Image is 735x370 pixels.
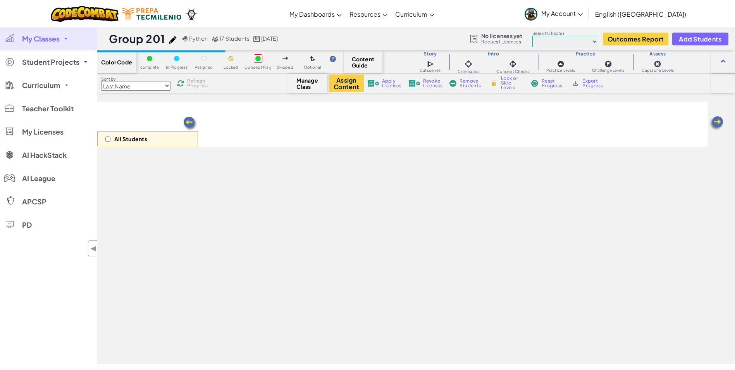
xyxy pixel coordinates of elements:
[679,36,721,42] span: Add Students
[346,3,391,24] a: Resources
[532,30,598,36] label: Select Chapter
[296,77,319,90] span: Manage Class
[408,80,420,87] img: IconLicenseRevoke.svg
[481,33,522,39] span: No licenses yet
[595,10,686,18] span: English ([GEOGRAPHIC_DATA])
[525,8,537,21] img: avatar
[546,68,575,73] span: Practice Levels
[490,80,498,86] img: IconLock.svg
[672,33,728,45] button: Add Students
[591,3,690,24] a: English ([GEOGRAPHIC_DATA])
[140,65,159,69] span: complete
[22,152,67,159] span: AI HackStack
[22,128,64,135] span: My Licenses
[427,60,435,68] img: IconCutscene.svg
[582,79,606,88] span: Export Progress
[277,65,293,69] span: Skipped
[391,3,438,24] a: Curriculum
[109,31,165,46] h1: Group 201
[521,2,587,26] a: My Account
[604,60,612,68] img: IconChallengeLevel.svg
[166,65,188,69] span: In Progress
[592,68,625,73] span: Challenge Levels
[458,69,479,74] span: Cinematics
[481,39,522,45] a: Request Licenses
[185,8,198,20] img: Ozaria
[542,79,565,88] span: Reset Progress
[282,57,288,60] img: IconSkippedLevel.svg
[219,35,250,42] span: 17 Students
[420,68,441,73] span: Cutscenes
[709,116,724,131] img: Arrow_Left.png
[101,76,170,82] label: Sort by
[538,51,633,57] h3: Practice
[22,175,55,182] span: AI League
[463,59,474,69] img: IconCinematic.svg
[169,36,177,44] img: iconPencil.svg
[395,10,427,18] span: Curriculum
[460,79,483,88] span: Remove Students
[212,36,219,42] img: MultipleUsers.png
[508,59,518,69] img: IconInteractive.svg
[101,59,132,65] span: Color Code
[22,59,79,66] span: Student Projects
[557,60,565,68] img: IconPracticeLevel.svg
[22,105,74,112] span: Teacher Toolkit
[411,51,449,57] h3: Story
[304,65,321,69] span: Optional
[90,243,97,254] span: ◀
[310,56,315,62] img: IconOptionalLevel.svg
[423,79,443,88] span: Revoke Licenses
[382,79,402,88] span: Apply Licenses
[51,6,119,22] img: CodeCombat logo
[501,76,524,90] span: Lock or Skip Levels
[182,116,198,131] img: Arrow_Left.png
[187,79,211,88] span: Refresh Progress
[22,35,60,42] span: My Classes
[531,80,539,87] img: IconReset.svg
[633,51,682,57] h3: Assess
[261,35,278,42] span: [DATE]
[654,60,661,68] img: IconCapstoneLevel.svg
[642,68,674,73] span: Capstone Levels
[114,136,147,142] p: All Students
[224,65,238,69] span: Locked
[176,78,185,88] img: IconReload.svg
[122,8,181,20] img: Tecmilenio logo
[253,36,260,42] img: calendar.svg
[603,33,668,45] button: Outcomes Report
[189,35,208,42] span: Python
[349,10,380,18] span: Resources
[367,80,379,87] img: IconLicenseApply.svg
[182,36,188,42] img: python.png
[449,80,456,87] img: IconRemoveStudents.svg
[352,56,375,68] span: Content Guide
[572,80,579,87] img: IconArchive.svg
[195,65,213,69] span: Assigned
[449,51,538,57] h3: Intro
[22,82,60,89] span: Curriculum
[286,3,346,24] a: My Dashboards
[289,10,335,18] span: My Dashboards
[541,9,583,17] span: My Account
[330,56,336,62] img: IconHint.svg
[329,74,364,92] button: Assign Content
[496,69,529,74] span: Concept Checks
[244,65,272,69] span: Concept Flag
